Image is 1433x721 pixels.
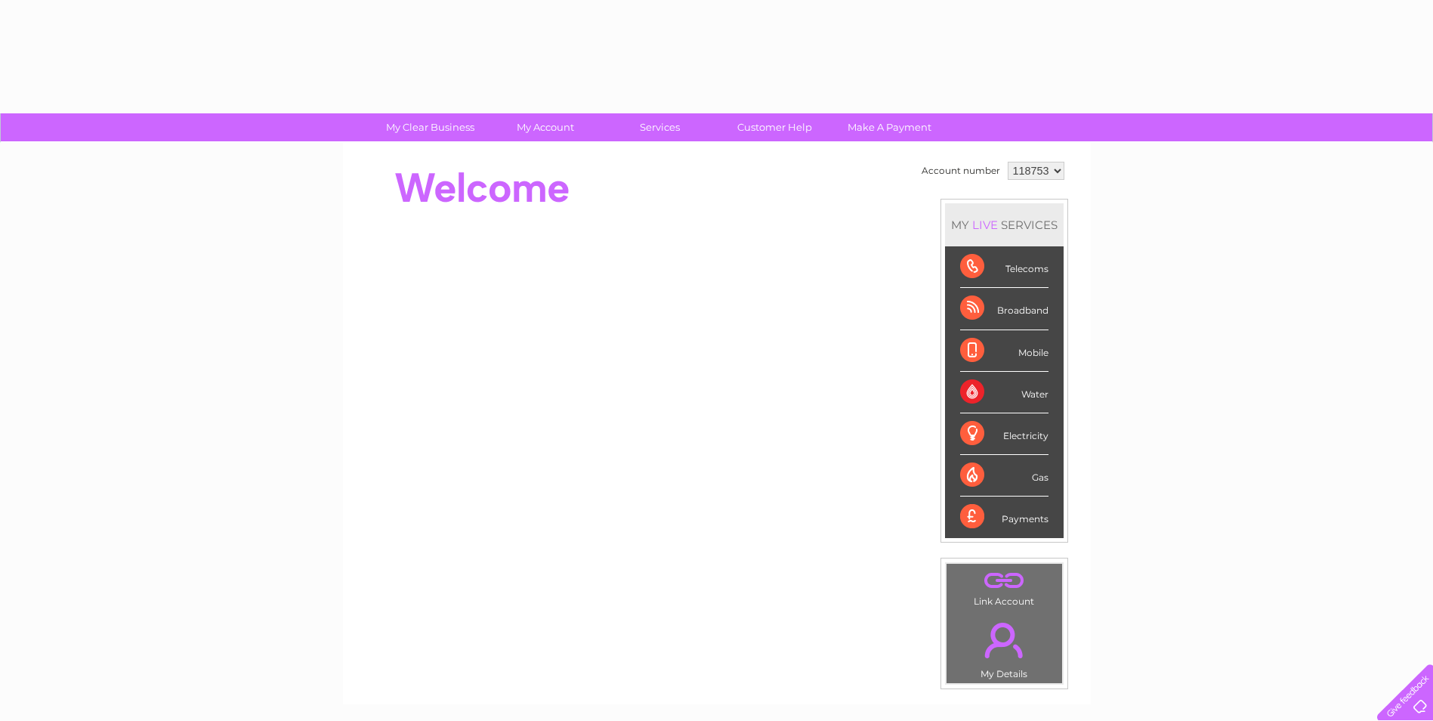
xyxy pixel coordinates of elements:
div: Broadband [960,288,1048,330]
a: . [950,568,1058,594]
div: Gas [960,455,1048,497]
div: Water [960,372,1048,413]
a: My Clear Business [368,113,493,141]
a: Customer Help [712,113,837,141]
td: Link Account [946,563,1063,611]
td: My Details [946,610,1063,684]
div: MY SERVICES [945,203,1064,246]
td: Account number [918,158,1004,184]
a: My Account [483,113,607,141]
div: Payments [960,497,1048,537]
div: Telecoms [960,246,1048,288]
div: LIVE [969,218,1001,232]
a: Services [598,113,722,141]
div: Mobile [960,330,1048,372]
div: Electricity [960,413,1048,455]
a: Make A Payment [827,113,952,141]
a: . [950,614,1058,667]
